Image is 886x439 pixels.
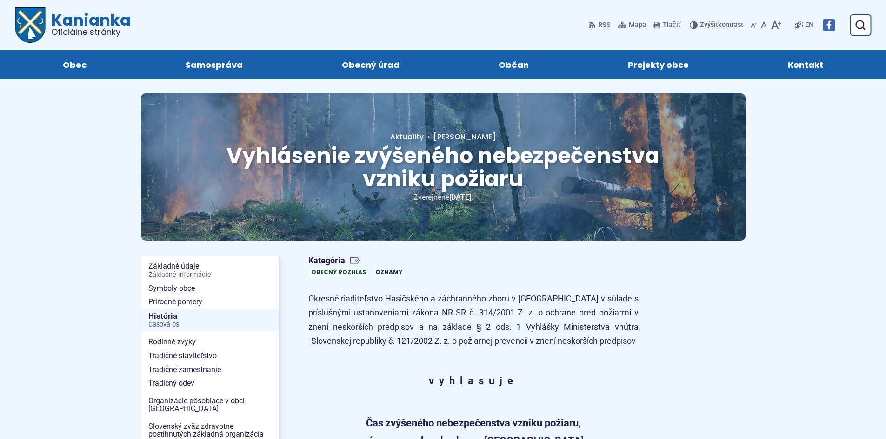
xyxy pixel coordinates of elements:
a: Tradičné staviteľstvo [141,349,279,363]
img: Prejsť na Facebook stránku [823,19,835,31]
span: Vyhlásenie zvýšeného nebezpečenstva vzniku požiaru [226,141,660,194]
span: Symboly obce [148,282,271,295]
a: Kontakt [748,50,864,79]
a: Základné údajeZákladné informácie [141,259,279,281]
a: Občan [459,50,569,79]
span: Občan [499,50,529,79]
a: Obec [22,50,127,79]
a: Symboly obce [141,282,279,295]
p: Zverejnené . [171,191,716,203]
span: Prírodné pomery [148,295,271,309]
a: Rodinné zvyky [141,335,279,349]
a: Obecný úrad [301,50,440,79]
a: HistóriaČasová os [141,309,279,332]
span: RSS [598,20,611,31]
p: Okresné riaditeľstvo Hasičského a záchranného zboru v [GEOGRAPHIC_DATA] v súlade s príslušnými us... [308,292,639,348]
strong: vyhlasuje [429,375,518,387]
span: Organizácie pôsobiace v obci [GEOGRAPHIC_DATA] [148,394,271,416]
span: Časová os [148,321,271,328]
span: Mapa [629,20,646,31]
a: Organizácie pôsobiace v obci [GEOGRAPHIC_DATA] [141,394,279,416]
button: Zväčšiť veľkosť písma [769,15,783,35]
a: Tradičný odev [141,376,279,390]
span: Tradičný odev [148,376,271,390]
span: História [148,309,271,332]
a: Mapa [616,15,648,35]
span: Obec [63,50,87,79]
a: Projekty obce [588,50,729,79]
button: Zvýšiťkontrast [690,15,745,35]
a: RSS [589,15,613,35]
button: Zmenšiť veľkosť písma [749,15,759,35]
span: Základné informácie [148,271,271,279]
span: Zvýšiť [700,21,718,29]
a: Obecný rozhlas [308,267,369,277]
a: Prírodné pomery [141,295,279,309]
a: Aktuality [390,131,424,142]
span: Tradičné staviteľstvo [148,349,271,363]
a: Samospráva [145,50,283,79]
span: Projekty obce [628,50,689,79]
button: Tlačiť [652,15,682,35]
span: Kanianka [46,12,131,36]
span: Tlačiť [663,21,680,29]
a: Tradičné zamestnanie [141,363,279,377]
button: Nastaviť pôvodnú veľkosť písma [759,15,769,35]
img: Prejsť na domovskú stránku [15,7,46,43]
a: EN [803,20,815,31]
span: Oficiálne stránky [51,28,131,36]
span: Rodinné zvyky [148,335,271,349]
a: Oznamy [373,267,405,277]
span: kontrast [700,21,743,29]
span: [PERSON_NAME] [433,131,496,142]
span: Obecný úrad [342,50,400,79]
span: EN [805,20,813,31]
span: Základné údaje [148,259,271,281]
span: Tradičné zamestnanie [148,363,271,377]
span: Kontakt [788,50,823,79]
a: [PERSON_NAME] [424,131,496,142]
span: Samospráva [186,50,243,79]
span: Kategória [308,256,409,266]
span: [DATE] [449,193,471,202]
a: Logo Kanianka, prejsť na domovskú stránku. [15,7,131,43]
